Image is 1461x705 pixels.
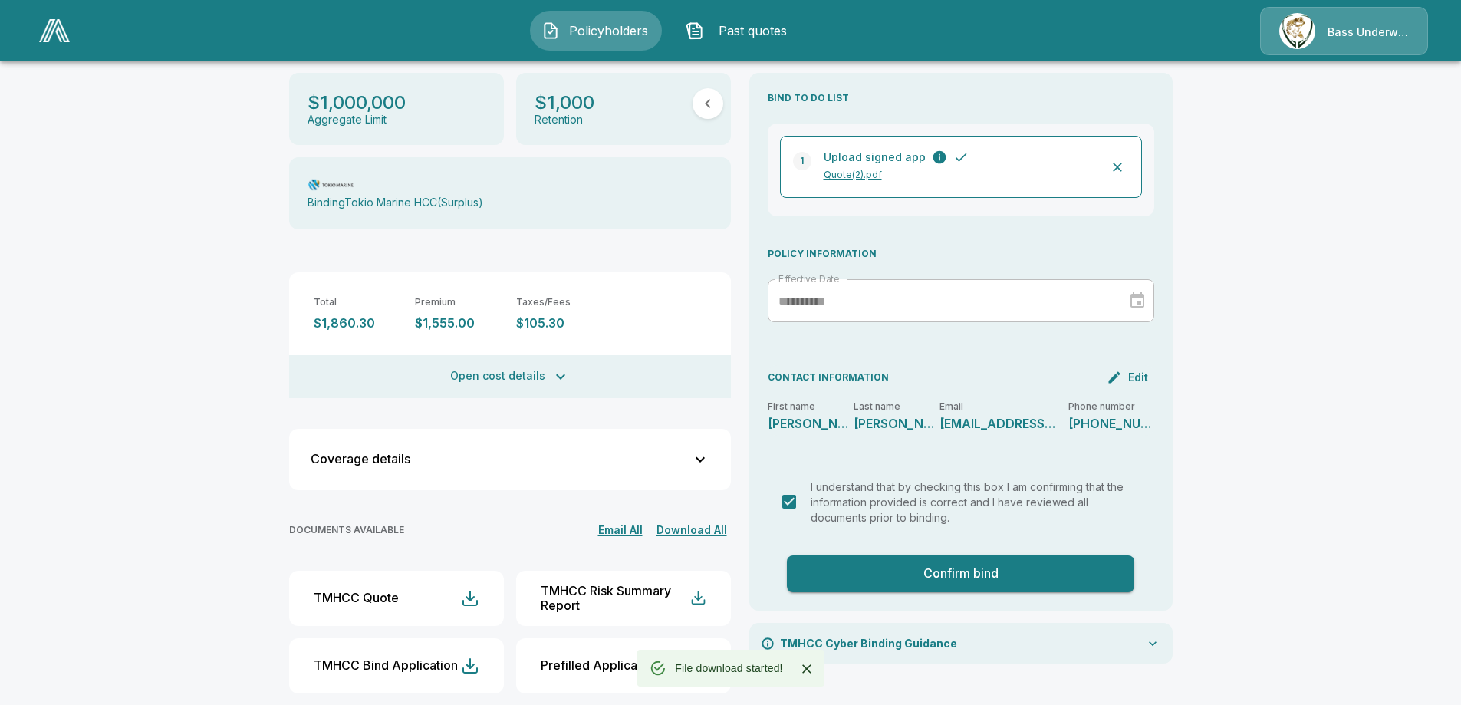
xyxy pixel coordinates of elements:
[710,21,795,40] span: Past quotes
[854,402,939,411] p: Last name
[298,438,722,481] button: Coverage details
[780,635,957,651] p: TMHCC Cyber Binding Guidance
[535,114,583,127] p: Retention
[308,177,355,193] img: Carrier Logo
[541,584,690,614] div: TMHCC Risk Summary Report
[939,402,1068,411] p: Email
[686,21,704,40] img: Past quotes Icon
[314,658,458,673] div: TMHCC Bind Application
[289,525,404,536] p: DOCUMENTS AVAILABLE
[768,417,854,430] p: Allen
[824,149,926,165] p: Upload signed app
[314,316,403,331] p: $1,860.30
[39,19,70,42] img: AA Logo
[541,658,659,673] div: Prefilled Application
[314,297,403,308] p: Total
[795,657,818,680] button: Close
[1104,365,1154,390] button: Edit
[824,168,1094,182] p: Quote(2).pdf
[530,11,662,51] button: Policyholders IconPolicyholders
[768,402,854,411] p: First name
[308,196,483,209] p: Binding Tokio Marine HCC ( Surplus )
[308,114,387,127] p: Aggregate Limit
[566,21,650,40] span: Policyholders
[314,591,399,605] div: TMHCC Quote
[516,571,731,626] button: TMHCC Risk Summary Report
[541,21,560,40] img: Policyholders Icon
[415,316,504,331] p: $1,555.00
[768,371,889,384] p: CONTACT INFORMATION
[653,521,731,540] button: Download All
[939,417,1055,430] p: akirby@lmaedu.org
[535,91,594,114] p: $1,000
[674,11,806,51] button: Past quotes IconPast quotes
[594,521,647,540] button: Email All
[311,453,691,466] div: Coverage details
[811,480,1124,524] span: I understand that by checking this box I am confirming that the information provided is correct a...
[516,316,605,331] p: $105.30
[516,638,731,693] button: Prefilled Application
[516,297,605,308] p: Taxes/Fees
[289,571,504,626] button: TMHCC Quote
[768,91,1154,105] p: BIND TO DO LIST
[932,150,947,165] button: A signed copy of the submitted cyber application
[1068,417,1154,430] p: 803-435-2114
[289,355,731,398] button: Open cost details
[768,247,1154,261] p: POLICY INFORMATION
[787,555,1135,592] button: Confirm bind
[1068,402,1154,411] p: Phone number
[675,654,782,682] div: File download started!
[308,91,406,114] p: $1,000,000
[800,154,804,168] p: 1
[778,272,839,285] label: Effective Date
[289,638,504,693] button: TMHCC Bind Application
[415,297,504,308] p: Premium
[854,417,939,430] p: Kirby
